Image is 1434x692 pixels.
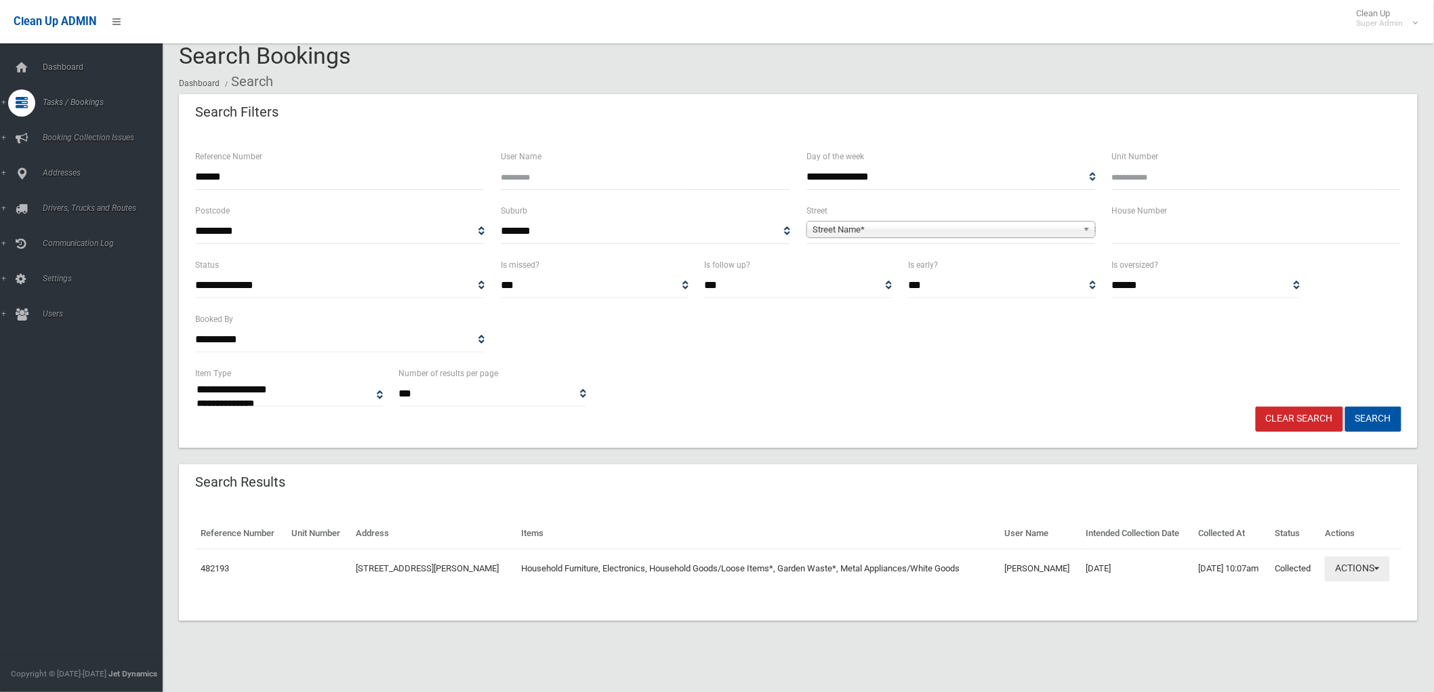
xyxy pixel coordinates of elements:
[1325,556,1390,582] button: Actions
[14,15,96,28] span: Clean Up ADMIN
[195,258,219,272] label: Status
[39,98,174,107] span: Tasks / Bookings
[399,366,499,381] label: Number of results per page
[1112,203,1168,218] label: House Number
[195,518,286,549] th: Reference Number
[908,258,938,272] label: Is early?
[195,203,230,218] label: Postcode
[1256,407,1343,432] a: Clear Search
[1350,8,1417,28] span: Clean Up
[999,549,1080,588] td: [PERSON_NAME]
[39,274,174,283] span: Settings
[201,563,229,573] a: 482193
[222,69,273,94] li: Search
[39,133,174,142] span: Booking Collection Issues
[1319,518,1401,549] th: Actions
[195,366,231,381] label: Item Type
[705,258,751,272] label: Is follow up?
[1357,18,1404,28] small: Super Admin
[356,563,499,573] a: [STREET_ADDRESS][PERSON_NAME]
[179,79,220,88] a: Dashboard
[1269,549,1319,588] td: Collected
[108,669,157,678] strong: Jet Dynamics
[179,469,302,495] header: Search Results
[501,258,539,272] label: Is missed?
[195,149,262,164] label: Reference Number
[350,518,516,549] th: Address
[516,518,999,549] th: Items
[11,669,106,678] span: Copyright © [DATE]-[DATE]
[501,203,527,218] label: Suburb
[39,309,174,319] span: Users
[1193,549,1269,588] td: [DATE] 10:07am
[39,239,174,248] span: Communication Log
[39,168,174,178] span: Addresses
[1269,518,1319,549] th: Status
[286,518,350,549] th: Unit Number
[1112,149,1159,164] label: Unit Number
[39,62,174,72] span: Dashboard
[1081,518,1193,549] th: Intended Collection Date
[501,149,541,164] label: User Name
[1193,518,1269,549] th: Collected At
[806,149,864,164] label: Day of the week
[1081,549,1193,588] td: [DATE]
[806,203,827,218] label: Street
[1112,258,1159,272] label: Is oversized?
[195,312,233,327] label: Booked By
[813,222,1078,238] span: Street Name*
[999,518,1080,549] th: User Name
[1345,407,1401,432] button: Search
[516,549,999,588] td: Household Furniture, Electronics, Household Goods/Loose Items*, Garden Waste*, Metal Appliances/W...
[179,42,351,69] span: Search Bookings
[179,99,295,125] header: Search Filters
[39,203,174,213] span: Drivers, Trucks and Routes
